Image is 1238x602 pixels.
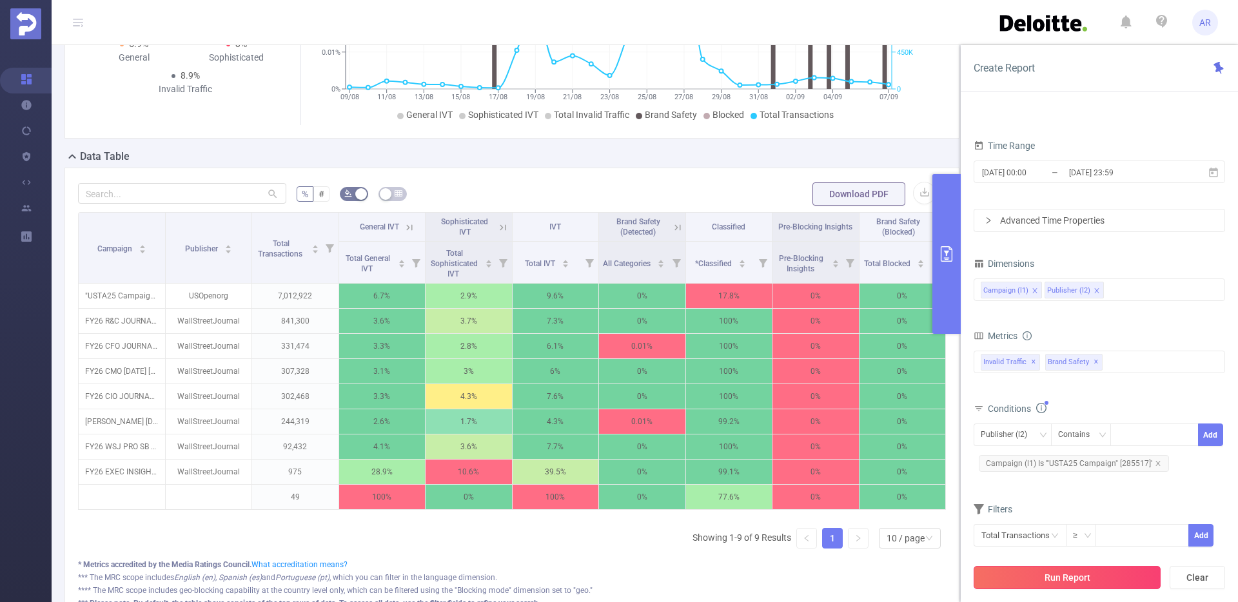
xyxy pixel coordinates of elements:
span: IVT [549,222,561,231]
i: icon: down [1084,532,1092,541]
p: 100% [686,434,772,459]
i: icon: caret-up [832,258,839,262]
tspan: 02/09 [786,93,805,101]
span: Brand Safety (Blocked) [876,217,920,237]
p: 7,012,922 [252,284,339,308]
tspan: 13/08 [414,93,433,101]
span: Metrics [974,331,1017,341]
p: USOpenorg [166,284,252,308]
i: Filter menu [320,213,339,283]
p: 0.01% [599,409,685,434]
p: 100% [686,309,772,333]
p: 17.8% [686,284,772,308]
i: icon: close [1094,287,1100,295]
h2: Data Table [80,149,130,164]
i: icon: caret-down [224,248,231,252]
i: icon: caret-up [917,258,924,262]
li: Next Page [848,528,869,549]
span: General IVT [406,110,453,120]
p: 0% [860,384,946,409]
div: Sort [224,243,232,251]
button: Add [1198,423,1223,446]
span: Blocked [712,110,744,120]
p: 2.8% [426,334,512,358]
p: 100% [339,485,426,509]
i: icon: down [1099,431,1106,440]
b: * Metrics accredited by the Media Ratings Council. [78,560,251,569]
span: Campaign (l1) Is '"USTA25 Campaign" [285517]' [979,455,1169,472]
tspan: 450K [897,48,913,57]
div: Sort [917,258,925,266]
p: 302,468 [252,384,339,409]
p: 0% [860,334,946,358]
span: Brand Safety [645,110,697,120]
a: 1 [823,529,842,548]
p: "USTA25 Campaign" [285517] [79,284,165,308]
li: Showing 1-9 of 9 Results [693,528,791,549]
div: Campaign (l1) [983,282,1028,299]
p: 99.1% [686,460,772,484]
p: FY26 R&C JOURNAL [277705] [79,309,165,333]
div: 10 / page [887,529,925,548]
div: Publisher (l2) [1047,282,1090,299]
p: FY26 CFO JOURNAL [277707] [79,334,165,358]
div: *** The MRC scope includes and , which you can filter in the language dimension. [78,572,946,583]
div: ≥ [1073,525,1086,546]
i: icon: caret-down [562,262,569,266]
p: 28.9% [339,460,426,484]
p: 0% [860,460,946,484]
i: icon: caret-up [139,243,146,247]
p: WallStreetJournal [166,334,252,358]
div: Sort [485,258,493,266]
tspan: 07/09 [879,93,898,101]
i: icon: bg-colors [344,189,352,197]
p: 100% [686,334,772,358]
p: 99.2% [686,409,772,434]
p: 39.5% [513,460,599,484]
p: 3.6% [426,434,512,459]
p: 3.6% [339,309,426,333]
p: 10.6% [426,460,512,484]
p: 2.6% [339,409,426,434]
a: What accreditation means? [251,560,348,569]
p: 307,328 [252,359,339,384]
i: icon: table [395,189,402,197]
i: icon: caret-down [739,262,746,266]
i: icon: caret-down [658,262,665,266]
span: Conditions [988,403,1046,414]
p: 0% [772,284,859,308]
tspan: 0.01% [322,48,340,57]
span: 8.9% [181,70,200,81]
i: icon: info-circle [1023,331,1032,340]
i: icon: caret-down [311,248,319,252]
i: Filter menu [494,242,512,283]
span: Total Transactions [760,110,834,120]
tspan: 23/08 [600,93,619,101]
span: Time Range [974,141,1035,151]
li: Publisher (l2) [1045,282,1104,298]
p: WallStreetJournal [166,460,252,484]
p: 0% [860,309,946,333]
p: 0% [772,485,859,509]
i: Filter menu [927,242,945,283]
p: WallStreetJournal [166,359,252,384]
p: 2.9% [426,284,512,308]
p: 0% [772,460,859,484]
i: icon: left [803,534,811,542]
p: 0% [599,384,685,409]
span: Total Invalid Traffic [554,110,629,120]
span: Publisher [185,244,220,253]
span: Total Sophisticated IVT [431,249,478,278]
i: Filter menu [580,242,598,283]
i: icon: caret-up [739,258,746,262]
p: 92,432 [252,434,339,459]
p: FY26 CMO [DATE] [277704] [79,359,165,384]
span: Sophisticated IVT [441,217,488,237]
p: FY26 WSJ PRO SB JOURNAL [277703] [79,434,165,459]
span: Filters [974,504,1012,514]
span: General IVT [360,222,399,231]
p: WallStreetJournal [166,384,252,409]
span: Total Blocked [864,259,912,268]
div: Sort [139,243,146,251]
span: Campaign [97,244,134,253]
